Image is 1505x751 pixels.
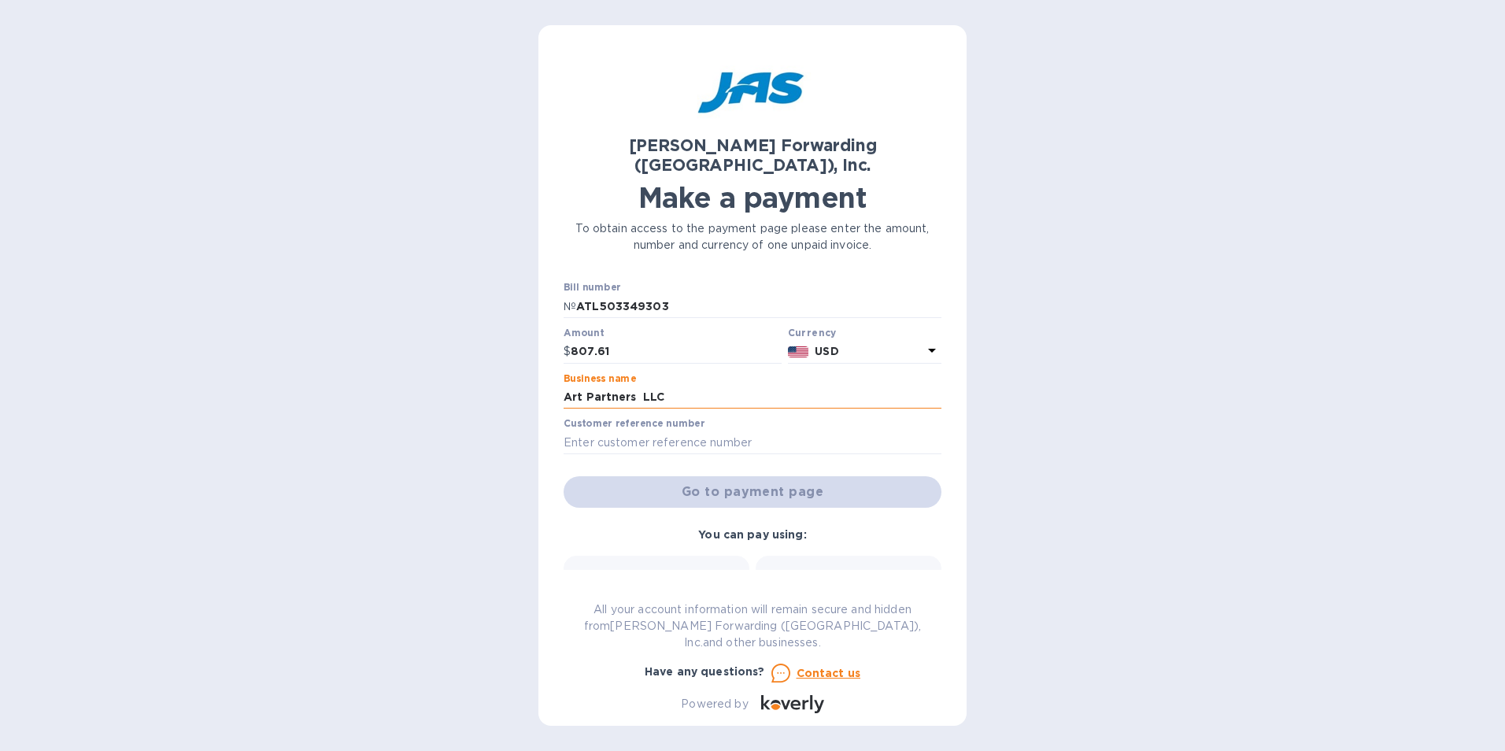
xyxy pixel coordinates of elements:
[681,696,748,712] p: Powered by
[645,665,765,678] b: Have any questions?
[564,298,576,315] p: №
[571,340,782,364] input: 0.00
[788,346,809,357] img: USD
[564,601,941,651] p: All your account information will remain secure and hidden from [PERSON_NAME] Forwarding ([GEOGRA...
[564,374,636,383] label: Business name
[564,343,571,360] p: $
[629,135,877,175] b: [PERSON_NAME] Forwarding ([GEOGRAPHIC_DATA]), Inc.
[564,420,704,429] label: Customer reference number
[564,431,941,454] input: Enter customer reference number
[797,667,861,679] u: Contact us
[564,328,604,338] label: Amount
[564,220,941,253] p: To obtain access to the payment page please enter the amount, number and currency of one unpaid i...
[576,294,941,318] input: Enter bill number
[564,386,941,409] input: Enter business name
[698,528,806,541] b: You can pay using:
[788,327,837,339] b: Currency
[564,283,620,293] label: Bill number
[815,345,838,357] b: USD
[564,181,941,214] h1: Make a payment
